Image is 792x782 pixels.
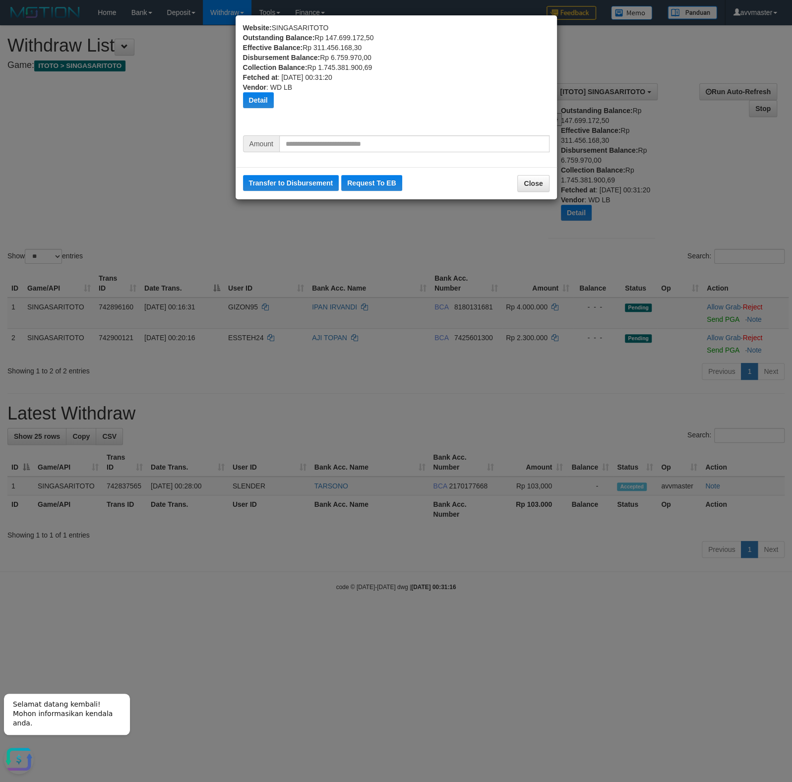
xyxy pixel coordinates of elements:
[243,83,266,91] b: Vendor
[517,175,549,192] button: Close
[243,175,339,191] button: Transfer to Disbursement
[243,54,320,61] b: Disbursement Balance:
[243,63,307,71] b: Collection Balance:
[243,73,278,81] b: Fetched at
[243,24,272,32] b: Website:
[341,175,402,191] button: Request To EB
[243,92,274,108] button: Detail
[243,135,279,152] span: Amount
[243,44,303,52] b: Effective Balance:
[243,23,549,135] div: SINGASARITOTO Rp 147.699.172,50 Rp 311.456.168,30 Rp 6.759.970,00 Rp 1.745.381.900,69 : [DATE] 00...
[13,14,113,41] span: Selamat datang kembali! Mohon informasikan kendala anda.
[243,34,315,42] b: Outstanding Balance:
[4,58,34,88] button: Open LiveChat chat widget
